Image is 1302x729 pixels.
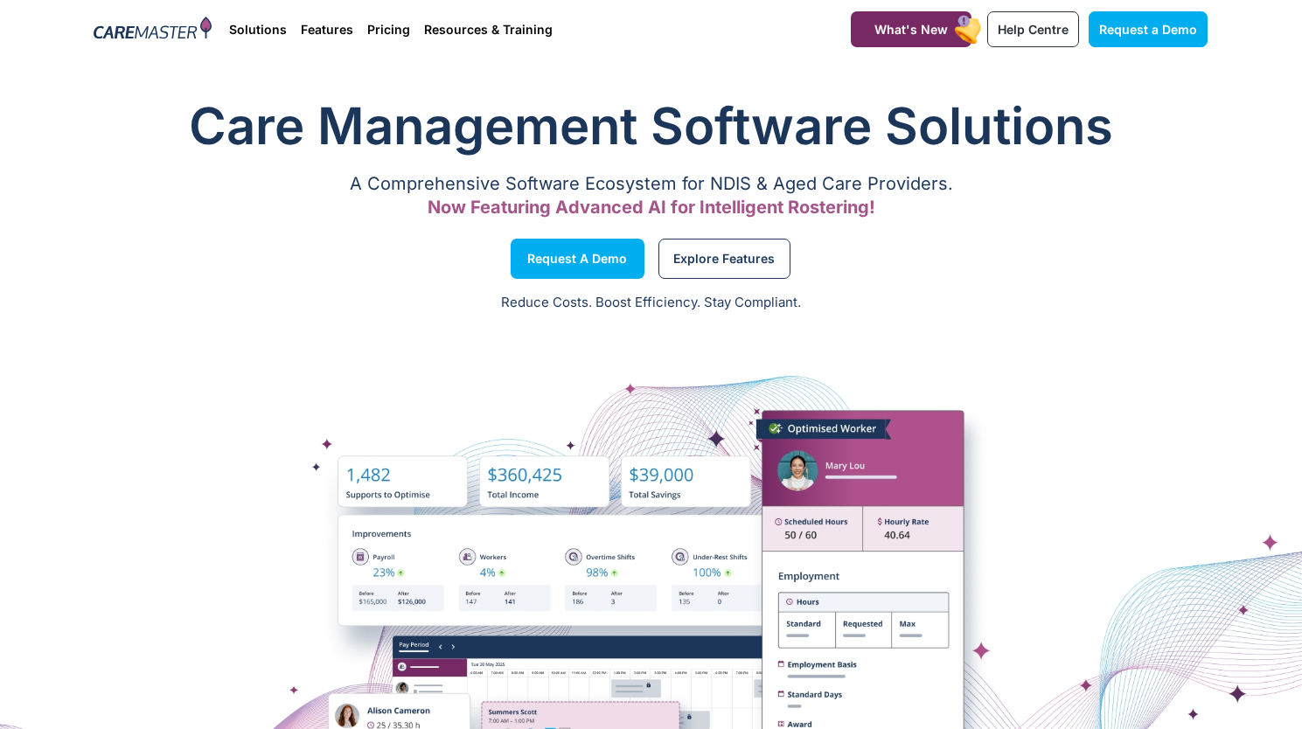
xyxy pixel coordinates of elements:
[527,254,627,263] span: Request a Demo
[10,293,1292,313] p: Reduce Costs. Boost Efficiency. Stay Compliant.
[851,11,971,47] a: What's New
[1099,22,1197,37] span: Request a Demo
[94,91,1208,161] h1: Care Management Software Solutions
[94,178,1208,190] p: A Comprehensive Software Ecosystem for NDIS & Aged Care Providers.
[511,239,644,279] a: Request a Demo
[1089,11,1208,47] a: Request a Demo
[998,22,1069,37] span: Help Centre
[874,22,948,37] span: What's New
[658,239,790,279] a: Explore Features
[94,17,212,43] img: CareMaster Logo
[987,11,1079,47] a: Help Centre
[673,254,775,263] span: Explore Features
[428,197,875,218] span: Now Featuring Advanced AI for Intelligent Rostering!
